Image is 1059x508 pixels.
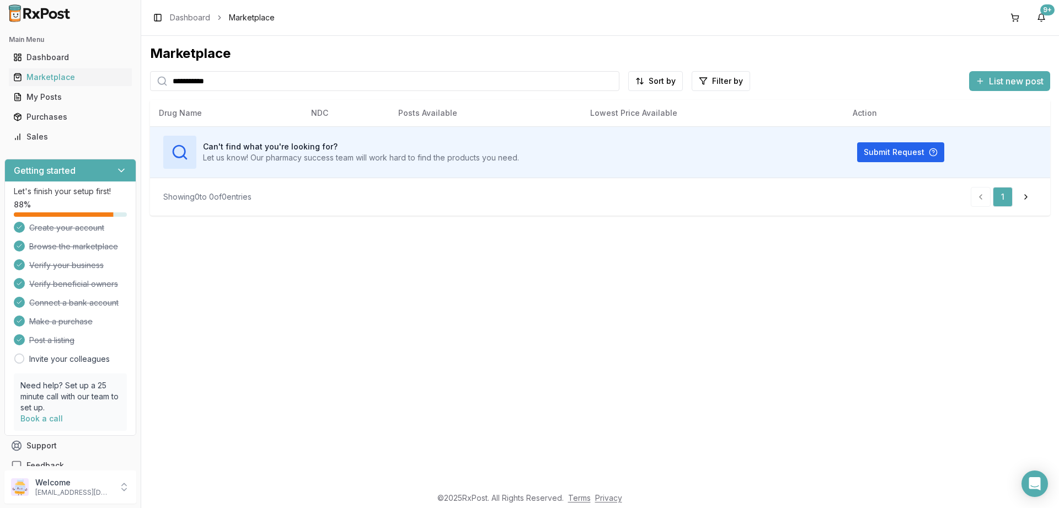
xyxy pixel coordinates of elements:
[13,92,127,103] div: My Posts
[9,87,132,107] a: My Posts
[969,77,1050,88] a: List new post
[11,478,29,496] img: User avatar
[35,477,112,488] p: Welcome
[595,493,622,502] a: Privacy
[4,4,75,22] img: RxPost Logo
[14,164,76,177] h3: Getting started
[229,12,275,23] span: Marketplace
[20,414,63,423] a: Book a call
[29,316,93,327] span: Make a purchase
[989,74,1044,88] span: List new post
[4,436,136,456] button: Support
[844,100,1050,126] th: Action
[857,142,944,162] button: Submit Request
[203,152,519,163] p: Let us know! Our pharmacy success team will work hard to find the products you need.
[14,186,127,197] p: Let's finish your setup first!
[1015,187,1037,207] a: Go to next page
[389,100,581,126] th: Posts Available
[4,108,136,126] button: Purchases
[581,100,844,126] th: Lowest Price Available
[20,380,120,413] p: Need help? Set up a 25 minute call with our team to set up.
[150,45,1050,62] div: Marketplace
[163,191,252,202] div: Showing 0 to 0 of 0 entries
[29,279,118,290] span: Verify beneficial owners
[170,12,275,23] nav: breadcrumb
[692,71,750,91] button: Filter by
[568,493,591,502] a: Terms
[4,88,136,106] button: My Posts
[4,128,136,146] button: Sales
[712,76,743,87] span: Filter by
[993,187,1013,207] a: 1
[9,107,132,127] a: Purchases
[9,127,132,147] a: Sales
[971,187,1037,207] nav: pagination
[9,67,132,87] a: Marketplace
[13,52,127,63] div: Dashboard
[29,222,104,233] span: Create your account
[1033,9,1050,26] button: 9+
[9,35,132,44] h2: Main Menu
[26,460,64,471] span: Feedback
[1040,4,1055,15] div: 9+
[1021,470,1048,497] div: Open Intercom Messenger
[29,297,119,308] span: Connect a bank account
[203,141,519,152] h3: Can't find what you're looking for?
[969,71,1050,91] button: List new post
[13,131,127,142] div: Sales
[29,335,74,346] span: Post a listing
[29,260,104,271] span: Verify your business
[302,100,389,126] th: NDC
[150,100,302,126] th: Drug Name
[29,241,118,252] span: Browse the marketplace
[4,456,136,475] button: Feedback
[9,47,132,67] a: Dashboard
[14,199,31,210] span: 88 %
[13,72,127,83] div: Marketplace
[29,354,110,365] a: Invite your colleagues
[628,71,683,91] button: Sort by
[4,68,136,86] button: Marketplace
[13,111,127,122] div: Purchases
[170,12,210,23] a: Dashboard
[35,488,112,497] p: [EMAIL_ADDRESS][DOMAIN_NAME]
[649,76,676,87] span: Sort by
[4,49,136,66] button: Dashboard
